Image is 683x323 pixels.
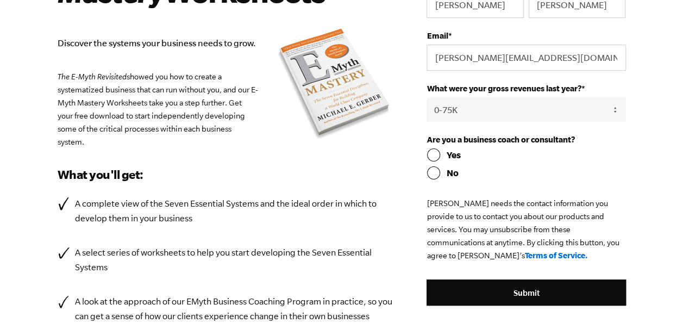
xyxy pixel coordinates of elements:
h3: What you'll get: [58,166,394,183]
p: Discover the systems your business needs to grow. [58,36,394,51]
p: A complete view of the Seven Essential Systems and the ideal order in which to develop them in yo... [75,196,394,226]
span: Are you a business coach or consultant? [427,135,574,144]
p: showed you how to create a systematized business that can run without you, and our E-Myth Mastery... [58,70,394,148]
input: Submit [427,279,625,306]
img: emyth mastery book summary [274,26,394,144]
span: Email [427,31,448,40]
iframe: Chat Widget [629,271,683,323]
p: [PERSON_NAME] needs the contact information you provide to us to contact you about our products a... [427,197,625,262]
a: Terms of Service. [524,251,587,260]
em: The E-Myth Revisited [58,72,127,81]
span: What were your gross revenues last year? [427,84,581,93]
p: A select series of worksheets to help you start developing the Seven Essential Systems [75,245,394,275]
